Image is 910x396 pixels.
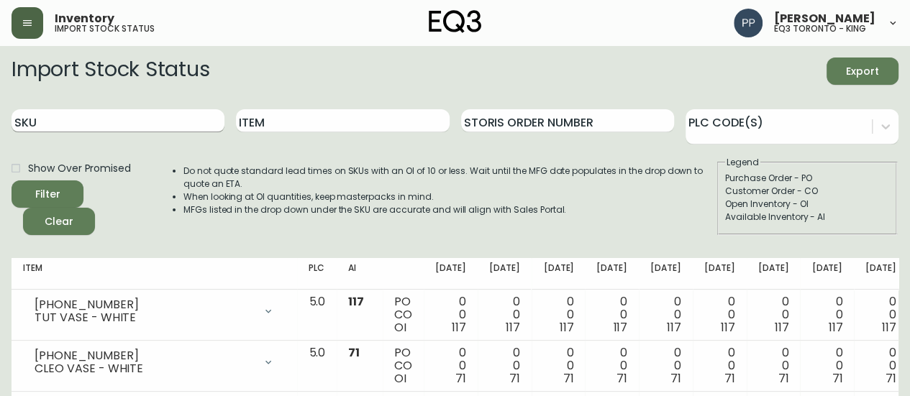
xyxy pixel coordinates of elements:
[297,258,337,290] th: PLC
[23,346,286,378] div: [PHONE_NUMBER]CLEO VASE - WHITE
[23,208,95,235] button: Clear
[650,295,681,334] div: 0 0
[775,319,789,336] span: 117
[35,213,83,231] span: Clear
[35,362,254,375] div: CLEO VASE - WHITE
[394,319,406,336] span: OI
[297,341,337,392] td: 5.0
[12,57,209,85] h2: Import Stock Status
[394,295,412,334] div: PO CO
[778,370,789,387] span: 71
[55,13,114,24] span: Inventory
[832,370,842,387] span: 71
[882,319,896,336] span: 117
[854,258,908,290] th: [DATE]
[639,258,693,290] th: [DATE]
[725,172,889,185] div: Purchase Order - PO
[435,295,466,334] div: 0 0
[509,370,520,387] span: 71
[747,258,801,290] th: [DATE]
[424,258,478,290] th: [DATE]
[613,319,627,336] span: 117
[724,370,735,387] span: 71
[650,346,681,385] div: 0 0
[800,258,854,290] th: [DATE]
[394,370,406,387] span: OI
[348,344,360,361] span: 71
[667,319,681,336] span: 117
[12,258,297,290] th: Item
[704,295,735,334] div: 0 0
[35,311,254,324] div: TUT VASE - WHITE
[725,211,889,224] div: Available Inventory - AI
[670,370,681,387] span: 71
[585,258,639,290] th: [DATE]
[616,370,627,387] span: 71
[35,349,254,362] div: [PHONE_NUMBER]
[337,258,383,290] th: AI
[489,295,520,334] div: 0 0
[725,156,760,169] legend: Legend
[12,180,83,208] button: Filter
[35,298,254,311] div: [PHONE_NUMBER]
[543,346,574,385] div: 0 0
[560,319,574,336] span: 117
[455,370,466,387] span: 71
[734,9,763,37] img: 93ed64739deb6bac3372f15ae91c6632
[435,346,466,385] div: 0 0
[543,295,574,334] div: 0 0
[506,319,520,336] span: 117
[827,57,898,85] button: Export
[452,319,466,336] span: 117
[758,295,789,334] div: 0 0
[297,290,337,341] td: 5.0
[725,198,889,211] div: Open Inventory - OI
[532,258,586,290] th: [DATE]
[596,295,627,334] div: 0 0
[183,190,716,203] li: When looking at OI quantities, keep masterpacks in mind.
[429,10,482,33] img: logo
[478,258,532,290] th: [DATE]
[721,319,735,336] span: 117
[865,295,896,334] div: 0 0
[774,13,875,24] span: [PERSON_NAME]
[838,63,887,80] span: Export
[28,161,131,176] span: Show Over Promised
[758,346,789,385] div: 0 0
[693,258,747,290] th: [DATE]
[183,203,716,216] li: MFGs listed in the drop down under the SKU are accurate and will align with Sales Portal.
[704,346,735,385] div: 0 0
[725,185,889,198] div: Customer Order - CO
[774,24,866,33] h5: eq3 toronto - king
[865,346,896,385] div: 0 0
[183,165,716,190] li: Do not quote standard lead times on SKUs with an OI of 10 or less. Wait until the MFG date popula...
[811,346,842,385] div: 0 0
[394,346,412,385] div: PO CO
[596,346,627,385] div: 0 0
[489,346,520,385] div: 0 0
[886,370,896,387] span: 71
[55,24,155,33] h5: import stock status
[811,295,842,334] div: 0 0
[563,370,574,387] span: 71
[23,295,286,327] div: [PHONE_NUMBER]TUT VASE - WHITE
[828,319,842,336] span: 117
[348,293,364,310] span: 117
